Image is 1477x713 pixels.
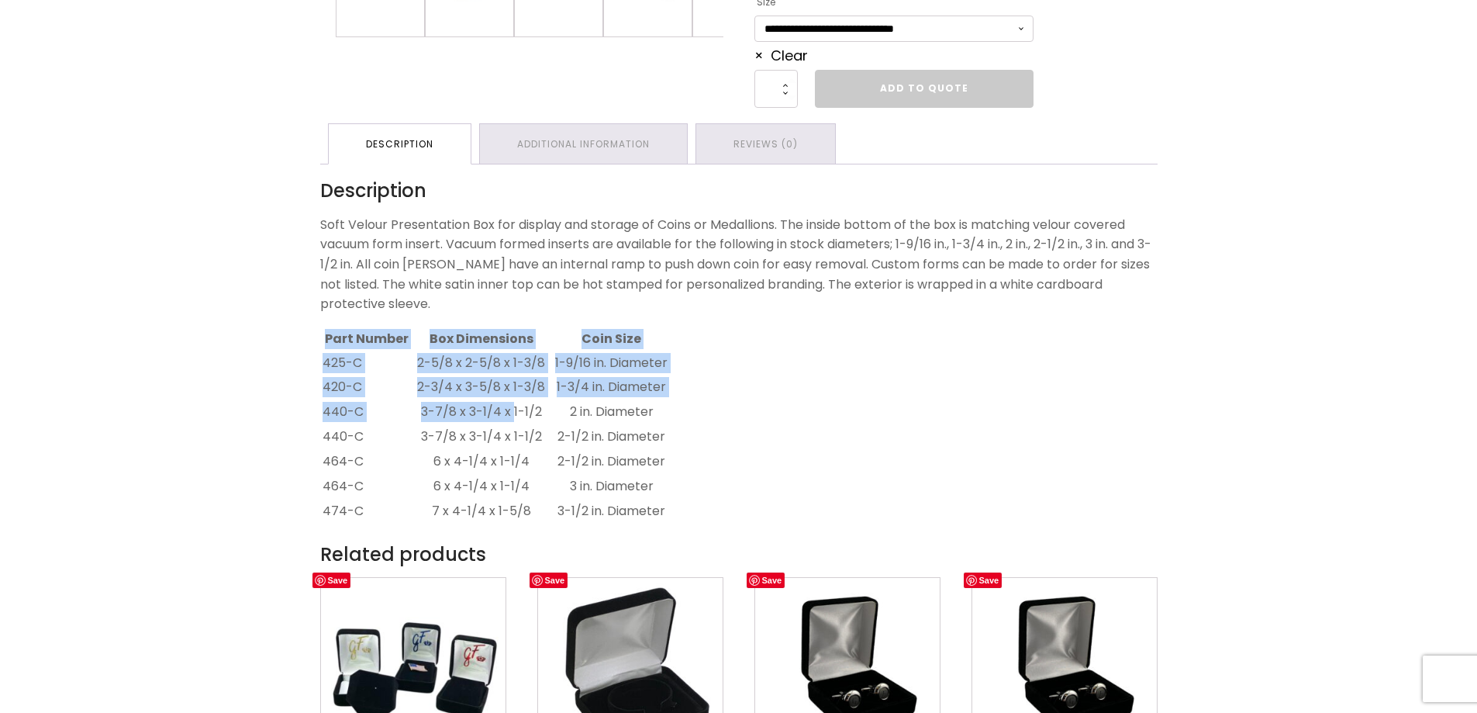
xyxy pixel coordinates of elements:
td: 2-5/8 x 2-5/8 x 1-3/8 [413,351,550,374]
input: Product quantity [754,70,798,107]
th: Coin Size [551,328,671,350]
td: 2-3/4 x 3-5/8 x 1-3/8 [413,376,550,399]
th: Part Number [322,328,412,350]
a: Add to Quote [815,70,1034,107]
a: Reviews (0) [696,124,835,164]
a: Save [964,573,1002,588]
td: 474-C [322,500,412,523]
td: 464-C [322,450,412,473]
td: 2-1/2 in. Diameter [551,450,671,473]
td: 440-C [322,400,412,424]
a: Save [747,573,785,588]
td: 464-C [322,475,412,498]
td: 2-1/2 in. Diameter [551,425,671,448]
td: 3-7/8 x 3-1/4 x 1-1/2 [413,400,550,424]
td: 420-C [322,376,412,399]
td: 6 x 4-1/4 x 1-1/4 [413,475,550,498]
a: Save [530,573,568,588]
td: 3 in. Diameter [551,475,671,498]
td: 6 x 4-1/4 x 1-1/4 [413,450,550,473]
a: Save [312,573,351,588]
h2: Related products [320,540,1158,569]
td: 440-C [322,425,412,448]
td: 2 in. Diameter [551,400,671,424]
td: 3-1/2 in. Diameter [551,500,671,523]
td: 7 x 4-1/4 x 1-5/8 [413,500,550,523]
h2: Description [320,180,1158,202]
td: 3-7/8 x 3-1/4 x 1-1/2 [413,425,550,448]
td: 1-9/16 in. Diameter [551,351,671,374]
a: Description [329,124,471,164]
a: Clear options [754,46,808,65]
p: Soft Velour Presentation Box for display and storage of Coins or Medallions. The inside bottom of... [320,215,1158,314]
td: 425-C [322,351,412,374]
a: Additional information [480,124,687,164]
td: 1-3/4 in. Diameter [551,376,671,399]
th: Box Dimensions [413,328,550,350]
